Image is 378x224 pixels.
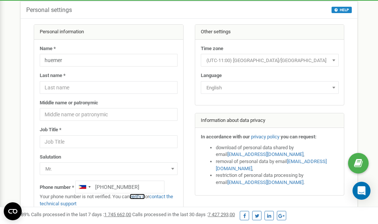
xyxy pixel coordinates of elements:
[216,159,327,171] a: [EMAIL_ADDRESS][DOMAIN_NAME]
[332,7,352,13] button: HELP
[281,134,317,139] strong: you can request:
[40,126,61,134] label: Job Title *
[40,45,56,52] label: Name *
[216,158,339,172] li: removal of personal data by email ,
[40,184,74,191] label: Phone number *
[42,164,175,174] span: Mr.
[203,55,336,66] span: (UTC-11:00) Pacific/Midway
[130,194,145,199] a: verify it
[40,54,178,67] input: Name
[201,134,250,139] strong: In accordance with our
[201,81,339,94] span: English
[227,151,303,157] a: [EMAIL_ADDRESS][DOMAIN_NAME]
[34,25,183,40] div: Personal information
[201,54,339,67] span: (UTC-11:00) Pacific/Midway
[31,212,131,217] span: Calls processed in the last 7 days :
[75,181,164,193] input: +1-800-555-55-55
[203,83,336,93] span: English
[40,154,61,161] label: Salutation
[40,135,178,148] input: Job Title
[40,162,178,175] span: Mr.
[195,113,344,128] div: Information about data privacy
[201,45,223,52] label: Time zone
[26,7,72,13] h5: Personal settings
[227,179,303,185] a: [EMAIL_ADDRESS][DOMAIN_NAME]
[216,144,339,158] li: download of personal data shared by email ,
[40,193,178,207] p: Your phone number is not verified. You can or
[353,182,371,200] div: Open Intercom Messenger
[208,212,235,217] u: 7 427 293,00
[201,72,222,79] label: Language
[40,81,178,94] input: Last name
[4,202,22,220] button: Open CMP widget
[251,134,279,139] a: privacy policy
[104,212,131,217] u: 1 745 662,00
[40,99,98,107] label: Middle name or patronymic
[40,72,66,79] label: Last name *
[216,172,339,186] li: restriction of personal data processing by email .
[40,108,178,121] input: Middle name or patronymic
[76,181,93,193] div: Telephone country code
[132,212,235,217] span: Calls processed in the last 30 days :
[195,25,344,40] div: Other settings
[40,194,173,206] a: contact the technical support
